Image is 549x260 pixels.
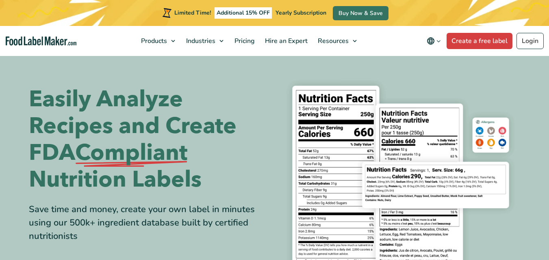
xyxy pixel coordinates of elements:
[215,7,272,19] span: Additional 15% OFF
[447,33,512,49] a: Create a free label
[139,37,168,45] span: Products
[29,203,269,243] div: Save time and money, create your own label in minutes using our 500k+ ingredient database built b...
[75,140,187,166] span: Compliant
[315,37,349,45] span: Resources
[333,6,388,20] a: Buy Now & Save
[184,37,216,45] span: Industries
[263,37,308,45] span: Hire an Expert
[6,37,77,46] a: Food Label Maker homepage
[136,26,179,56] a: Products
[313,26,361,56] a: Resources
[232,37,256,45] span: Pricing
[260,26,311,56] a: Hire an Expert
[230,26,258,56] a: Pricing
[516,33,544,49] a: Login
[174,9,211,17] span: Limited Time!
[29,86,269,193] h1: Easily Analyze Recipes and Create FDA Nutrition Labels
[421,33,447,49] button: Change language
[181,26,228,56] a: Industries
[276,9,326,17] span: Yearly Subscription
